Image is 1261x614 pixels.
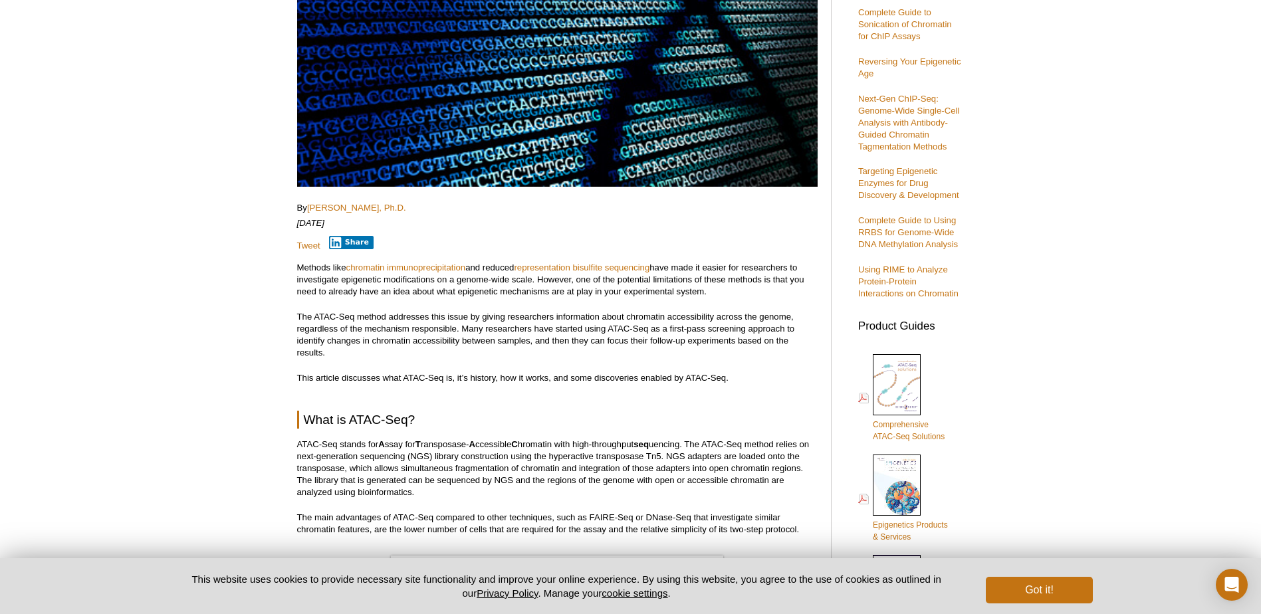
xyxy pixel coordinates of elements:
[858,353,945,445] a: ComprehensiveATAC-Seq Solutions
[602,587,667,599] button: cookie settings
[858,94,959,152] a: Next-Gen ChIP-Seq: Genome-Wide Single-Cell Analysis with Antibody-Guided Chromatin Tagmentation M...
[511,439,518,449] strong: C
[858,453,948,544] a: Epigenetics Products& Services
[858,313,965,332] h3: Product Guides
[297,218,325,228] em: [DATE]
[1216,569,1248,601] div: Open Intercom Messenger
[873,420,945,441] span: Comprehensive ATAC-Seq Solutions
[297,262,818,298] p: Methods like and reduced have made it easier for researchers to investigate epigenetic modificati...
[346,262,466,272] a: chromatin immunoprecipitation
[633,439,649,449] strong: seq
[858,7,952,41] a: Complete Guide to Sonication of Chromatin for ChIP Assays
[297,411,818,429] h2: What is ATAC-Seq?
[307,203,406,213] a: [PERSON_NAME], Ph.D.
[858,56,961,78] a: Reversing Your Epigenetic Age
[297,241,320,251] a: Tweet
[297,512,818,536] p: The main advantages of ATAC-Seq compared to other techniques, such as FAIRE-Seq or DNase-Seq that...
[858,264,959,298] a: Using RIME to Analyze Protein-Protein Interactions on Chromatin
[297,202,818,214] p: By
[873,455,921,516] img: Epi_brochure_140604_cover_web_70x200
[477,587,538,599] a: Privacy Policy
[858,166,959,200] a: Targeting Epigenetic Enzymes for Drug Discovery & Development
[297,439,818,498] p: ATAC-Seq stands for ssay for ransposase- ccessible hromatin with high-throughput uencing. The ATA...
[378,439,385,449] strong: A
[415,439,421,449] strong: T
[873,354,921,416] img: Comprehensive ATAC-Seq Solutions
[297,311,818,359] p: The ATAC-Seq method addresses this issue by giving researchers information about chromatin access...
[986,577,1092,603] button: Got it!
[858,215,958,249] a: Complete Guide to Using RRBS for Genome-Wide DNA Methylation Analysis
[169,572,965,600] p: This website uses cookies to provide necessary site functionality and improve your online experie...
[514,262,649,272] a: representation bisulfite sequencing
[329,236,374,249] button: Share
[469,439,475,449] strong: A
[873,520,948,542] span: Epigenetics Products & Services
[297,372,818,384] p: This article discusses what ATAC-Seq is, it’s history, how it works, and some discoveries enabled...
